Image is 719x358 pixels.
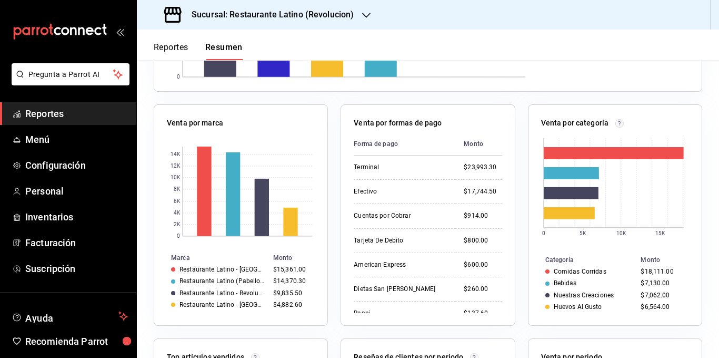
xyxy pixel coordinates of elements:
span: Personal [25,184,128,198]
div: Restaurante Latino - Revolucion [179,289,265,297]
button: Pregunta a Parrot AI [12,63,129,85]
text: 8K [174,187,181,192]
h3: Sucursal: Restaurante Latino (Revolucion) [183,8,354,21]
div: $18,111.00 [641,268,685,275]
text: 10K [616,230,626,236]
span: Inventarios [25,210,128,224]
text: 2K [174,222,181,228]
th: Monto [455,133,502,156]
div: Restaurante Latino - [GEOGRAPHIC_DATA][PERSON_NAME] MTY [179,266,265,273]
div: Cuentas por Cobrar [354,211,447,220]
text: 0 [542,230,545,236]
div: $15,361.00 [273,266,311,273]
div: Restaurante Latino - [GEOGRAPHIC_DATA][PERSON_NAME] [179,301,265,308]
div: Tarjeta De Debito [354,236,447,245]
div: Rappi [354,309,447,318]
div: navigation tabs [154,42,243,60]
th: Monto [269,252,327,264]
th: Forma de pago [354,133,455,156]
text: 6K [174,199,181,205]
span: Pregunta a Parrot AI [28,69,113,80]
text: 4K [174,210,181,216]
text: 14K [171,152,181,158]
p: Venta por formas de pago [354,118,442,129]
p: Venta por marca [167,118,223,129]
span: Suscripción [25,262,128,276]
span: Facturación [25,236,128,250]
a: Pregunta a Parrot AI [7,76,129,88]
p: Venta por categoría [541,118,609,129]
div: Nuestras Creaciones [554,292,614,299]
div: $800.00 [464,236,502,245]
div: $914.00 [464,211,502,220]
text: 10K [171,175,181,181]
span: Configuración [25,158,128,172]
text: 0 [177,234,180,239]
text: 0 [177,74,180,80]
div: Bebidas [554,279,577,287]
text: 12K [171,163,181,169]
div: $17,744.50 [464,187,502,196]
div: $9,835.50 [273,289,311,297]
div: Terminal [354,163,447,172]
button: open_drawer_menu [116,27,124,36]
span: Recomienda Parrot [25,334,128,349]
div: $137.60 [464,309,502,318]
div: Dietas San [PERSON_NAME] [354,285,447,294]
div: $4,882.60 [273,301,311,308]
button: Reportes [154,42,188,60]
div: Comidas Corridas [554,268,606,275]
th: Monto [636,254,702,266]
div: $260.00 [464,285,502,294]
div: $23,993.30 [464,163,502,172]
th: Categoría [528,254,637,266]
th: Marca [154,252,269,264]
div: Efectivo [354,187,447,196]
div: Restaurante Latino (Pabellon) [179,277,265,285]
span: Menú [25,132,128,147]
text: 5K [580,230,586,236]
div: $7,130.00 [641,279,685,287]
div: $600.00 [464,260,502,269]
span: Ayuda [25,310,114,323]
span: Reportes [25,107,128,121]
div: American Express [354,260,447,269]
div: $7,062.00 [641,292,685,299]
div: Huevos Al Gusto [554,303,602,311]
div: $14,370.30 [273,277,311,285]
div: $6,564.00 [641,303,685,311]
button: Resumen [205,42,243,60]
text: 15K [655,230,665,236]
